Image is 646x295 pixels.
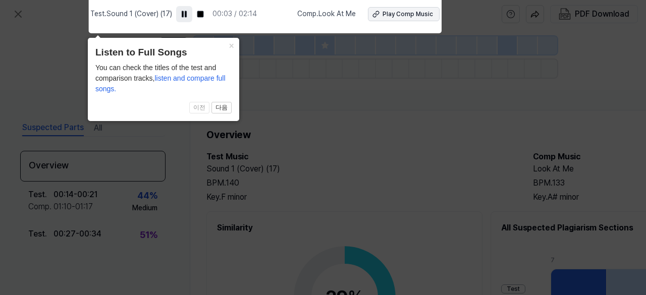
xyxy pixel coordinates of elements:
[223,38,239,52] button: Close
[95,74,226,93] span: listen and compare full songs.
[212,9,257,19] div: 00:03 / 02:14
[368,7,440,21] button: Play Comp Music
[383,10,433,19] div: Play Comp Music
[95,63,232,94] div: You can check the titles of the test and comparison tracks,
[90,9,172,19] span: Test . Sound 1 (Cover) (17)
[95,45,232,60] header: Listen to Full Songs
[211,102,232,114] button: 다음
[297,9,356,19] span: Comp . Look At Me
